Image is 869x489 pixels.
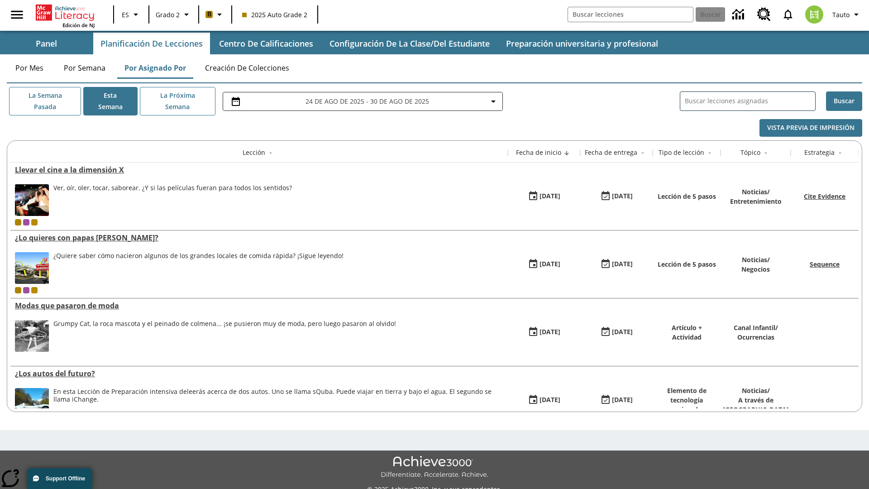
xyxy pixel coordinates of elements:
button: La semana pasada [9,87,81,115]
a: ¿Los autos del futuro? , Lecciones [15,369,503,379]
button: Abrir el menú lateral [4,1,30,28]
button: 07/19/25: Primer día en que estuvo disponible la lección [525,324,563,341]
div: [DATE] [540,191,560,202]
div: Clase actual [15,219,21,225]
img: foto en blanco y negro de una chica haciendo girar unos hula-hulas en la década de 1950 [15,320,49,352]
button: Planificación de lecciones [93,33,210,54]
a: Portada [36,4,95,22]
div: [DATE] [540,394,560,406]
span: ¿Quiere saber cómo nacieron algunos de los grandes locales de comida rápida? ¡Sigue leyendo! [53,252,344,284]
div: Ver, oír, oler, tocar, saborear. ¿Y si las películas fueran para todos los sentidos? [53,184,292,192]
div: Llevar el cine a la dimensión X [15,165,503,175]
p: Noticias / [723,386,789,395]
button: Esta semana [83,87,138,115]
img: avatar image [805,5,823,24]
div: En esta Lección de Preparación intensiva de leerás acerca de dos autos. Uno se llama sQuba. Puede... [53,388,503,420]
button: Preparación universitaria y profesional [499,33,665,54]
div: OL 2025 Auto Grade 3 [23,287,29,293]
span: Grado 2 [156,10,180,19]
p: Entretenimiento [730,197,782,206]
div: Fecha de entrega [585,148,637,157]
div: [DATE] [612,326,633,338]
div: Ver, oír, oler, tocar, saborear. ¿Y si las películas fueran para todos los sentidos? [53,184,292,216]
span: New 2025 class [31,219,38,225]
div: En esta Lección de Preparación intensiva de [53,388,503,403]
div: Grumpy Cat, la roca mascota y el peinado de colmena... ¡se pusieron muy de moda, pero luego pasar... [53,320,396,352]
div: Tipo de lección [659,148,704,157]
button: Lenguaje: ES, Selecciona un idioma [117,6,146,23]
button: Sort [637,148,648,158]
button: 07/03/26: Último día en que podrá accederse la lección [597,256,636,273]
div: [DATE] [540,326,560,338]
input: Buscar lecciones asignadas [685,95,815,108]
div: ¿Lo quieres con papas fritas? [15,233,503,243]
button: 08/24/25: Último día en que podrá accederse la lección [597,188,636,205]
img: El panel situado frente a los asientos rocía con agua nebulizada al feliz público en un cine equi... [15,184,49,216]
p: Noticias / [741,255,770,264]
a: ¿Lo quieres con papas fritas?, Lecciones [15,233,503,243]
button: Creación de colecciones [198,57,296,79]
button: Grado: Grado 2, Elige un grado [152,6,196,23]
span: ES [122,10,129,19]
span: Tauto [832,10,850,19]
p: Artículo + Actividad [657,323,716,342]
span: B [207,9,211,20]
div: Grumpy Cat, la roca mascota y el peinado de colmena... ¡se pusieron muy de moda, pero luego pasar... [53,320,396,328]
button: Sort [835,148,845,158]
div: [DATE] [612,394,633,406]
div: Estrategia [804,148,835,157]
div: Portada [36,3,95,29]
div: Tópico [740,148,760,157]
button: 08/01/26: Último día en que podrá accederse la lección [597,392,636,409]
div: Clase actual [15,287,21,293]
a: Centro de información [727,2,752,27]
div: New 2025 class [31,287,38,293]
button: Centro de calificaciones [212,33,320,54]
button: Perfil/Configuración [829,6,865,23]
span: 2025 Auto Grade 2 [242,10,307,19]
button: Vista previa de impresión [759,119,862,137]
a: Modas que pasaron de moda, Lecciones [15,301,503,311]
button: Por asignado por [117,57,193,79]
span: Edición de NJ [62,22,95,29]
a: Centro de recursos, Se abrirá en una pestaña nueva. [752,2,776,27]
span: Support Offline [46,475,85,482]
button: Escoja un nuevo avatar [800,3,829,26]
a: Cite Evidence [804,192,845,201]
p: Negocios [741,264,770,274]
div: Modas que pasaron de moda [15,301,503,311]
div: [DATE] [612,259,633,270]
button: Sort [561,148,572,158]
button: Panel [1,33,91,54]
button: 07/26/25: Primer día en que estuvo disponible la lección [525,256,563,273]
button: Support Offline [27,468,92,489]
div: OL 2025 Auto Grade 3 [23,219,29,225]
button: 06/30/26: Último día en que podrá accederse la lección [597,324,636,341]
a: Llevar el cine a la dimensión X, Lecciones [15,165,503,175]
img: Un automóvil de alta tecnología flotando en el agua. [15,388,49,420]
img: Uno de los primeros locales de McDonald's, con el icónico letrero rojo y los arcos amarillos. [15,252,49,284]
button: Boost El color de la clase es anaranjado claro. Cambiar el color de la clase. [202,6,229,23]
p: Elemento de tecnología mejorada [657,386,716,414]
p: Canal Infantil / [734,323,778,332]
button: Buscar [826,91,862,111]
a: Sequence [810,260,840,268]
button: 08/18/25: Primer día en que estuvo disponible la lección [525,188,563,205]
button: Por mes [7,57,52,79]
div: Fecha de inicio [516,148,561,157]
button: Sort [704,148,715,158]
input: Buscar campo [568,7,693,22]
img: Achieve3000 Differentiate Accelerate Achieve [381,456,488,479]
button: Seleccione el intervalo de fechas opción del menú [227,96,499,107]
testabrev: leerás acerca de dos autos. Uno se llama sQuba. Puede viajar en tierra y bajo el agua. El segundo... [53,387,492,403]
p: Ocurrencias [734,332,778,342]
div: Lección [243,148,265,157]
button: Configuración de la clase/del estudiante [322,33,497,54]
